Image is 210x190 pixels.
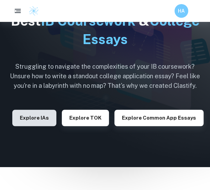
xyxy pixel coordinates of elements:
a: Explore Common App essays [114,114,204,121]
h6: Struggling to navigate the complexities of your IB coursework? Unsure how to write a standout col... [8,62,202,91]
a: Explore IAs [12,114,56,121]
span: College Essays [83,13,199,47]
button: Explore IAs [12,110,56,126]
h6: HA [178,7,185,15]
a: Explore TOK [62,114,109,121]
button: Explore Common App essays [114,110,204,126]
button: HA [174,4,188,18]
button: Explore TOK [62,110,109,126]
a: Clastify logo [25,6,39,16]
img: Clastify logo [29,6,39,16]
